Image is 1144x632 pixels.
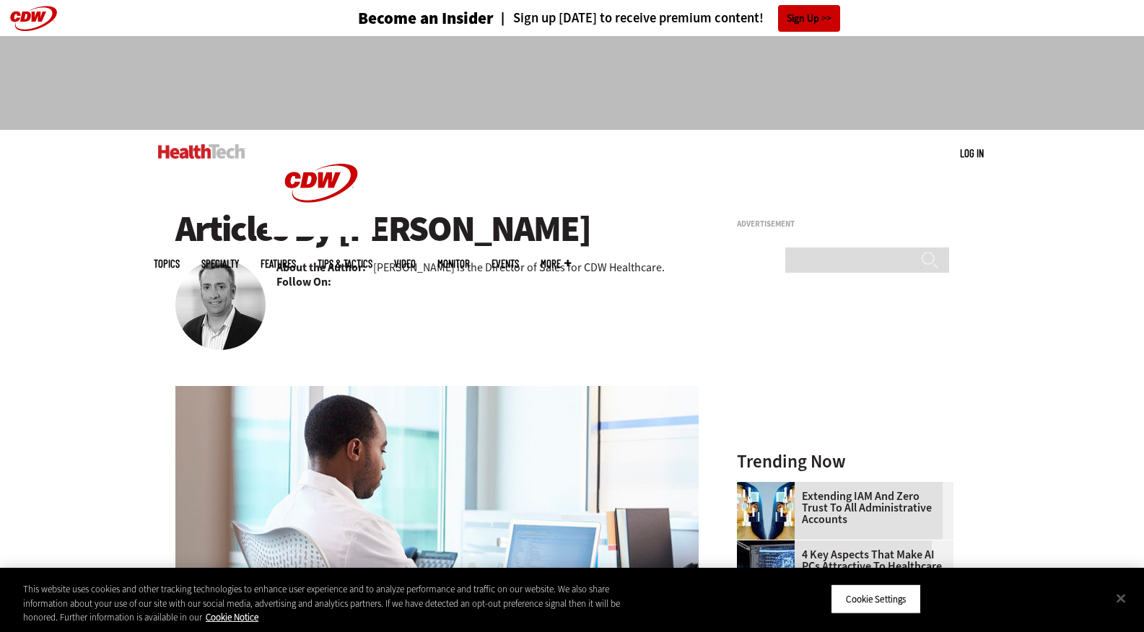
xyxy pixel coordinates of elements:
[206,611,258,623] a: More information about your privacy
[737,482,802,493] a: abstract image of woman with pixelated face
[737,540,795,598] img: Desktop monitor with brain AI concept
[394,258,416,269] a: Video
[261,258,296,269] a: Features
[158,144,245,159] img: Home
[778,5,840,32] a: Sign Up
[267,225,375,240] a: CDW
[737,234,953,414] iframe: advertisement
[358,10,494,27] h3: Become an Insider
[737,549,945,584] a: 4 Key Aspects That Make AI PCs Attractive to Healthcare Workers
[23,582,629,625] div: This website uses cookies and other tracking technologies to enhance user experience and to analy...
[267,130,375,237] img: Home
[737,491,945,525] a: Extending IAM and Zero Trust to All Administrative Accounts
[437,258,470,269] a: MonITor
[304,10,494,27] a: Become an Insider
[737,540,802,552] a: Desktop monitor with brain AI concept
[310,51,835,115] iframe: advertisement
[1105,582,1137,614] button: Close
[737,482,795,540] img: abstract image of woman with pixelated face
[541,258,571,269] span: More
[318,258,372,269] a: Tips & Tactics
[494,12,764,25] a: Sign up [DATE] to receive premium content!
[154,258,180,269] span: Topics
[492,258,519,269] a: Events
[960,146,984,159] a: Log in
[201,258,239,269] span: Specialty
[737,452,953,470] h3: Trending Now
[960,146,984,161] div: User menu
[831,584,921,614] button: Cookie Settings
